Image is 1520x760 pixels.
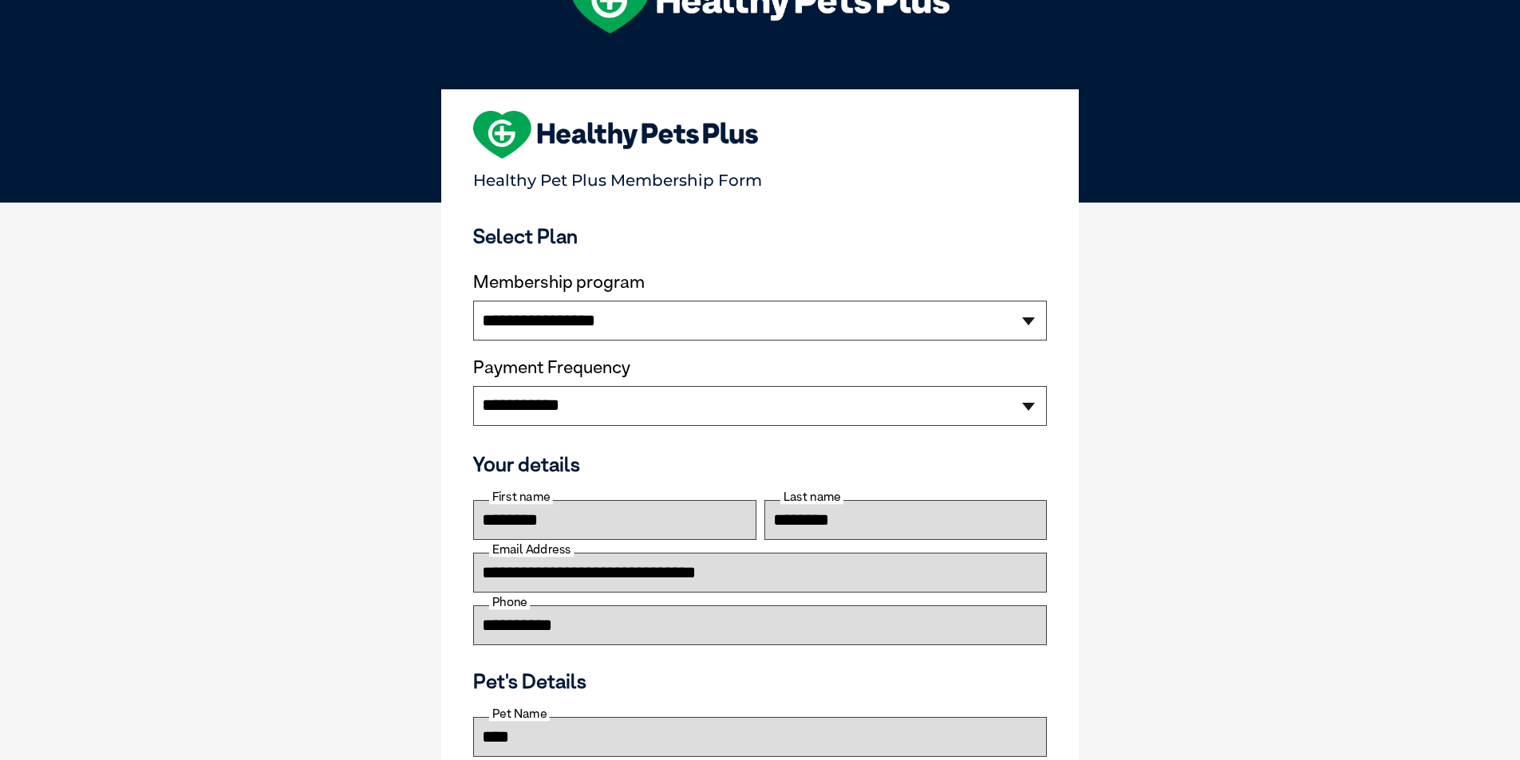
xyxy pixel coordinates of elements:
[473,163,1047,190] p: Healthy Pet Plus Membership Form
[467,669,1053,693] h3: Pet's Details
[473,452,1047,476] h3: Your details
[473,224,1047,248] h3: Select Plan
[473,357,630,378] label: Payment Frequency
[473,272,1047,293] label: Membership program
[473,111,758,159] img: heart-shape-hpp-logo-large.png
[780,490,843,504] label: Last name
[489,490,553,504] label: First name
[489,595,530,609] label: Phone
[489,542,574,557] label: Email Address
